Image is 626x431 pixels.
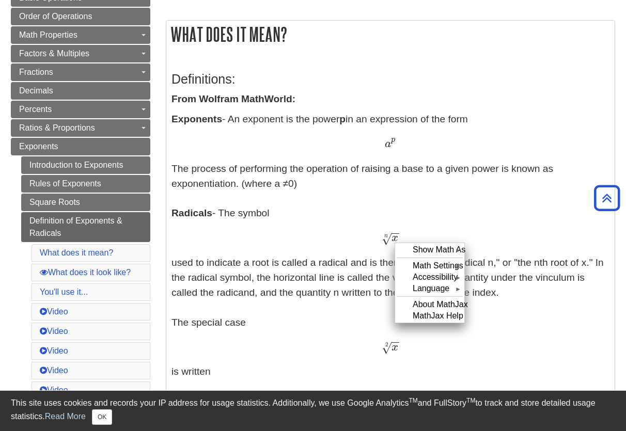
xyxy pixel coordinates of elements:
[396,310,463,322] div: MathJax Help
[396,272,463,283] div: Accessibility
[11,397,615,425] div: This site uses cookies and records your IP address for usage statistics. Additionally, we use Goo...
[396,299,463,310] div: About MathJax
[455,245,461,254] span: ►
[396,244,463,256] div: Show Math As
[455,284,461,293] span: ►
[455,261,461,270] span: ►
[45,412,86,421] a: Read More
[455,273,461,281] span: ►
[396,283,463,294] div: Language
[92,409,112,425] button: Close
[466,397,475,404] sup: TM
[409,397,417,404] sup: TM
[396,260,463,272] div: Math Settings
